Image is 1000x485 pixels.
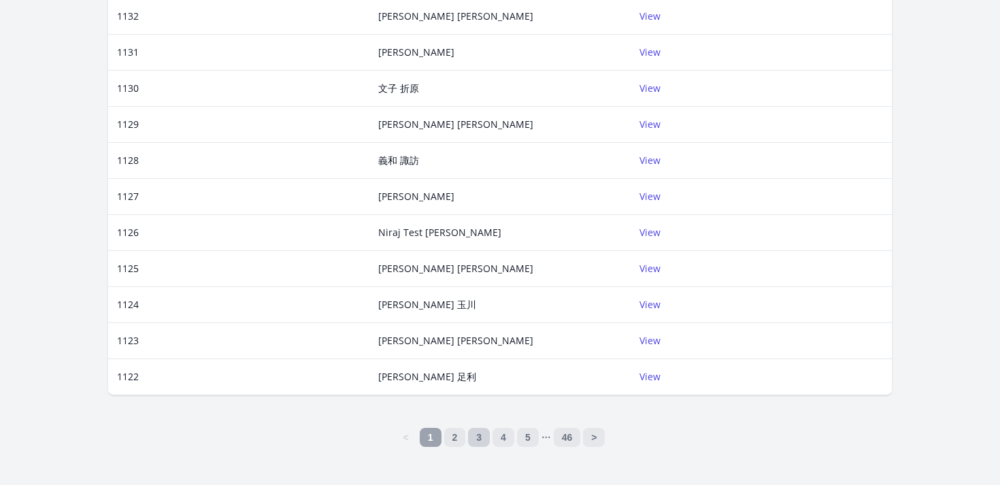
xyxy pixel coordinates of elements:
[639,262,661,275] a: View
[468,428,490,447] a: 3
[109,10,147,23] div: 1132
[109,262,147,275] div: 1125
[639,334,661,347] a: View
[370,118,541,131] div: [PERSON_NAME] [PERSON_NAME]
[639,46,661,58] a: View
[370,262,541,275] div: [PERSON_NAME] [PERSON_NAME]
[554,428,581,447] a: 46
[639,154,661,167] a: View
[639,10,661,22] a: View
[517,428,539,447] a: 5
[109,298,147,312] div: 1124
[395,428,417,447] a: Previous
[370,226,510,239] div: Niraj Test [PERSON_NAME]
[420,428,441,447] a: 1
[639,190,661,203] a: View
[109,334,147,348] div: 1123
[370,190,463,203] div: [PERSON_NAME]
[109,226,147,239] div: 1126
[639,226,661,239] a: View
[370,46,463,59] div: [PERSON_NAME]
[370,334,541,348] div: [PERSON_NAME] [PERSON_NAME]
[109,370,147,384] div: 1122
[109,46,147,59] div: 1131
[109,154,147,167] div: 1128
[370,298,484,312] div: [PERSON_NAME] 玉川
[109,118,147,131] div: 1129
[370,10,541,23] div: [PERSON_NAME] [PERSON_NAME]
[370,154,427,167] div: 義和 諏訪
[493,428,514,447] a: 4
[370,82,427,95] div: 文子 折原
[541,428,551,447] a: …
[639,370,661,383] a: View
[395,428,605,447] nav: Pages
[370,370,484,384] div: [PERSON_NAME] 足利
[444,428,466,447] a: 2
[109,82,147,95] div: 1130
[639,118,661,131] a: View
[639,82,661,95] a: View
[109,190,147,203] div: 1127
[639,298,661,311] a: View
[583,428,605,447] a: Next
